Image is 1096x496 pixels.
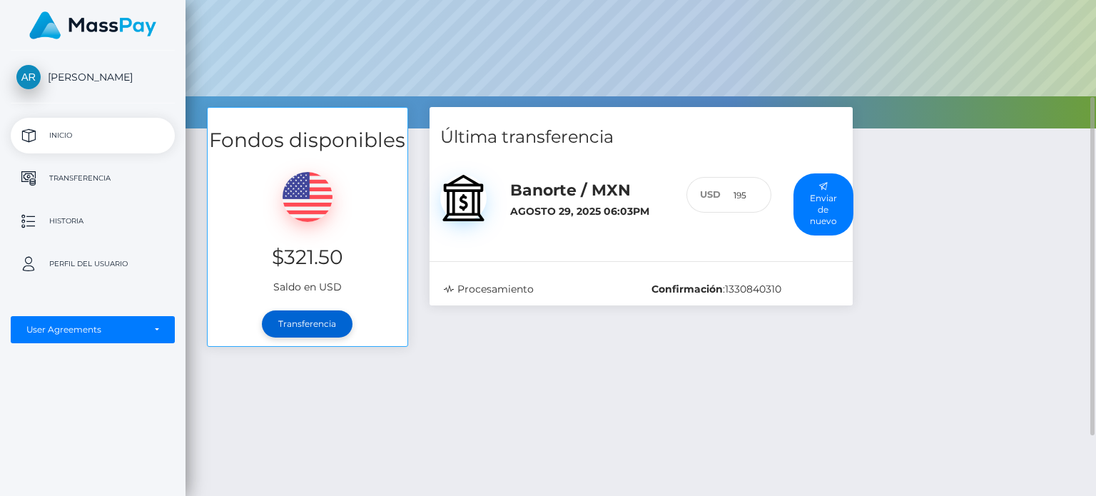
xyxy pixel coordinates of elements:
[16,253,169,275] p: Perfil del usuario
[510,180,665,202] h5: Banorte / MXN
[11,316,175,343] button: User Agreements
[11,71,175,83] span: [PERSON_NAME]
[11,203,175,239] a: Historia
[11,118,175,153] a: Inicio
[793,173,853,236] button: Enviar de nuevo
[16,168,169,189] p: Transferencia
[16,211,169,232] p: Historia
[26,324,143,335] div: User Agreements
[651,283,723,295] b: Confirmación
[433,282,641,297] div: Procesamiento
[721,177,771,213] input: 195.00
[440,125,842,150] h4: Última transferencia
[208,126,407,154] h3: Fondos disponibles
[11,161,175,196] a: Transferencia
[440,175,487,221] img: bank.svg
[11,246,175,282] a: Perfil del usuario
[16,125,169,146] p: Inicio
[218,243,397,271] h3: $321.50
[686,177,721,213] div: USD
[262,310,352,338] a: Transferencia
[208,154,407,302] div: Saldo en USD
[29,11,156,39] img: MassPay
[510,206,665,218] h6: agosto 29, 2025 06:03PM
[641,282,849,297] div: :
[283,172,333,222] img: USD.png
[725,283,781,295] span: 1330840310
